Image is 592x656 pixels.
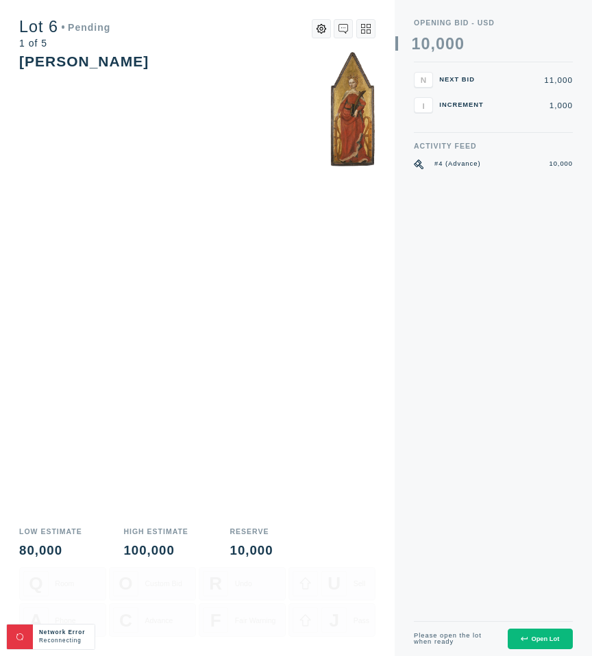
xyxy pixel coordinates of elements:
[455,36,465,52] div: 0
[414,633,498,646] div: Please open the lot when ready
[494,76,573,84] div: 11,000
[494,101,573,110] div: 1,000
[421,75,426,84] span: N
[414,97,433,113] button: I
[19,53,149,69] div: [PERSON_NAME]
[422,101,424,110] span: I
[19,544,82,557] div: 80,000
[434,160,480,169] div: #4 (Advance)
[414,142,573,150] div: Activity Feed
[549,160,573,169] div: 10,000
[439,102,487,108] div: Increment
[421,36,430,52] div: 0
[430,36,435,196] div: ,
[412,36,421,52] div: 1
[230,528,273,535] div: Reserve
[436,36,445,52] div: 0
[414,72,433,88] button: N
[123,544,188,557] div: 100,000
[521,635,559,642] div: Open Lot
[123,528,188,535] div: High Estimate
[39,629,88,637] div: Network Error
[19,528,82,535] div: Low Estimate
[508,629,573,650] button: Open Lot
[230,544,273,557] div: 10,000
[439,77,487,83] div: Next Bid
[19,19,110,35] div: Lot 6
[414,19,573,27] div: Opening bid - USD
[19,38,110,48] div: 1 of 5
[445,36,455,52] div: 0
[39,637,88,645] div: Reconnecting
[62,23,111,32] div: Pending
